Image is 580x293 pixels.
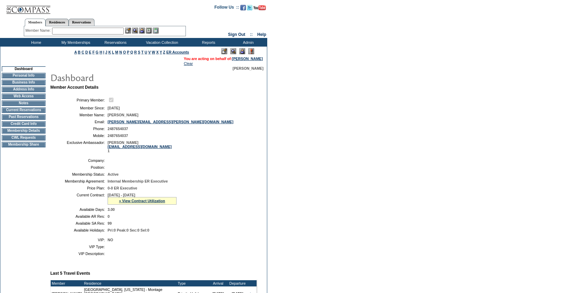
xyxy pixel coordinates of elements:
[2,142,46,147] td: Membership Share
[53,113,105,117] td: Member Name:
[146,28,152,33] img: Reservations
[53,214,105,218] td: Available AR Res:
[228,38,267,47] td: Admin
[112,50,114,54] a: L
[74,50,77,54] a: A
[177,280,208,286] td: Type
[108,221,112,225] span: 99
[85,50,88,54] a: D
[119,199,165,203] a: » View Contract Utilization
[230,48,236,54] img: View Mode
[53,238,105,242] td: VIP:
[108,140,172,153] span: [PERSON_NAME] 1
[95,38,134,47] td: Reservations
[228,32,245,37] a: Sign Out
[108,145,172,149] a: [EMAIL_ADDRESS][DOMAIN_NAME]
[253,7,266,11] a: Subscribe to our YouTube Channel
[53,97,105,103] td: Primary Member:
[2,94,46,99] td: Web Access
[125,28,131,33] img: b_edit.gif
[248,48,254,54] img: Log Concern/Member Elevation
[53,172,105,176] td: Membership Status:
[108,172,119,176] span: Active
[89,50,91,54] a: E
[2,73,46,78] td: Personal Info
[138,50,140,54] a: S
[50,70,188,84] img: pgTtlDashboard.gif
[233,66,263,70] span: [PERSON_NAME]
[53,207,105,212] td: Available Days:
[139,28,145,33] img: Impersonate
[2,121,46,127] td: Credit Card Info
[108,120,233,124] a: [PERSON_NAME][EMAIL_ADDRESS][PERSON_NAME][DOMAIN_NAME]
[214,4,239,12] td: Follow Us ::
[250,32,253,37] span: ::
[163,50,166,54] a: Z
[53,179,105,183] td: Membership Agreement:
[53,165,105,169] td: Position:
[240,7,246,11] a: Become our fan on Facebook
[166,50,189,54] a: ER Accounts
[184,61,193,66] a: Clear
[130,50,133,54] a: Q
[81,50,84,54] a: C
[123,50,126,54] a: O
[46,19,69,26] a: Residences
[228,280,247,286] td: Departure
[108,207,115,212] span: 3.00
[257,32,266,37] a: Help
[2,128,46,134] td: Membership Details
[53,252,105,256] td: VIP Description:
[83,280,177,286] td: Residence
[53,186,105,190] td: Price Plan:
[53,127,105,131] td: Phone:
[108,193,135,197] span: [DATE] - [DATE]
[2,135,46,140] td: CWL Requests
[156,50,159,54] a: X
[160,50,162,54] a: Y
[55,38,95,47] td: My Memberships
[240,5,246,10] img: Become our fan on Facebook
[209,280,228,286] td: Arrival
[108,238,113,242] span: NO
[134,50,137,54] a: R
[188,38,228,47] td: Reports
[184,57,263,61] span: You are acting on behalf of:
[153,28,159,33] img: b_calculator.gif
[53,134,105,138] td: Mobile:
[108,113,138,117] span: [PERSON_NAME]
[78,50,81,54] a: B
[26,28,52,33] div: Member Name:
[141,50,144,54] a: T
[50,271,90,276] b: Last 5 Travel Events
[2,107,46,113] td: Current Reservations
[132,28,138,33] img: View
[105,50,107,54] a: J
[69,19,94,26] a: Reservations
[100,50,102,54] a: H
[53,245,105,249] td: VIP Type:
[50,85,99,90] b: Member Account Details
[2,80,46,85] td: Business Info
[108,50,111,54] a: K
[134,38,188,47] td: Vacation Collection
[232,57,263,61] a: [PERSON_NAME]
[16,38,55,47] td: Home
[221,48,227,54] img: Edit Mode
[148,50,151,54] a: V
[53,106,105,110] td: Member Since:
[25,19,46,26] a: Members
[152,50,155,54] a: W
[2,87,46,92] td: Address Info
[108,228,149,232] span: Pri:0 Peak:0 Sec:0 Sel:0
[247,5,252,10] img: Follow us on Twitter
[247,7,252,11] a: Follow us on Twitter
[108,179,168,183] span: Internal Membership ER Executive
[108,186,137,190] span: 0-0 ER Executive
[53,228,105,232] td: Available Holidays:
[53,140,105,153] td: Exclusive Ambassador:
[103,50,104,54] a: I
[144,50,147,54] a: U
[51,280,83,286] td: Member
[108,106,120,110] span: [DATE]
